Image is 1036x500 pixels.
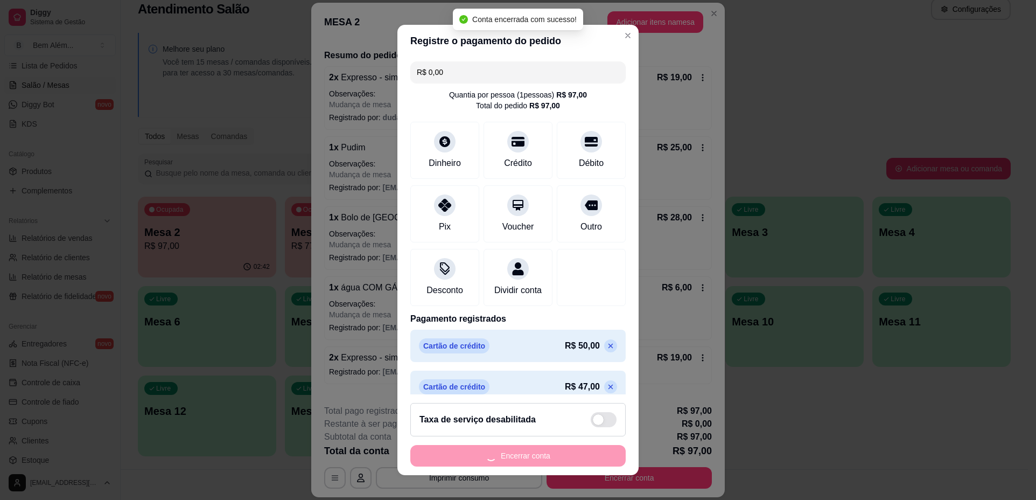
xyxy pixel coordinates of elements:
div: Débito [579,157,604,170]
input: Ex.: hambúrguer de cordeiro [417,61,619,83]
div: Crédito [504,157,532,170]
span: check-circle [459,15,468,24]
button: Close [619,27,636,44]
p: Pagamento registrados [410,313,626,325]
p: Cartão de crédito [419,379,489,394]
p: R$ 50,00 [565,339,600,352]
header: Registre o pagamento do pedido [397,25,639,57]
div: Outro [580,220,602,233]
div: Voucher [502,220,534,233]
div: Desconto [426,284,463,297]
div: Dividir conta [494,284,542,297]
div: Dinheiro [429,157,461,170]
div: R$ 97,00 [529,100,560,111]
div: Pix [439,220,451,233]
div: Total do pedido [476,100,560,111]
div: R$ 97,00 [556,89,587,100]
h2: Taxa de serviço desabilitada [419,413,536,426]
span: Conta encerrada com sucesso! [472,15,577,24]
p: R$ 47,00 [565,380,600,393]
p: Cartão de crédito [419,338,489,353]
div: Quantia por pessoa ( 1 pessoas) [449,89,587,100]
